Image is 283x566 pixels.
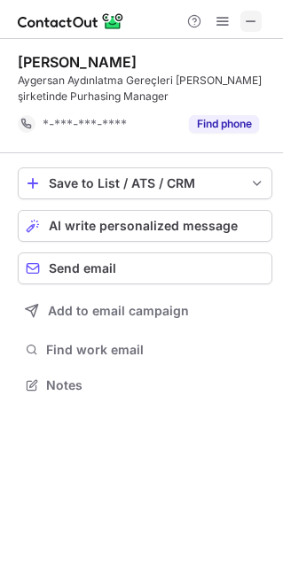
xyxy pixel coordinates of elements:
[49,176,241,190] div: Save to List / ATS / CRM
[18,210,272,242] button: AI write personalized message
[189,115,259,133] button: Reveal Button
[49,261,116,275] span: Send email
[49,219,238,233] span: AI write personalized message
[48,304,189,318] span: Add to email campaign
[18,295,272,327] button: Add to email campaign
[18,11,124,32] img: ContactOut v5.3.10
[46,377,265,393] span: Notes
[18,373,272,398] button: Notes
[18,53,137,71] div: [PERSON_NAME]
[18,73,272,105] div: Aygersan Aydınlatma Gereçleri [PERSON_NAME] şirketinde Purhasing Manager
[46,342,265,358] span: Find work email
[18,337,272,362] button: Find work email
[18,167,272,199] button: save-profile-one-click
[18,252,272,284] button: Send email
